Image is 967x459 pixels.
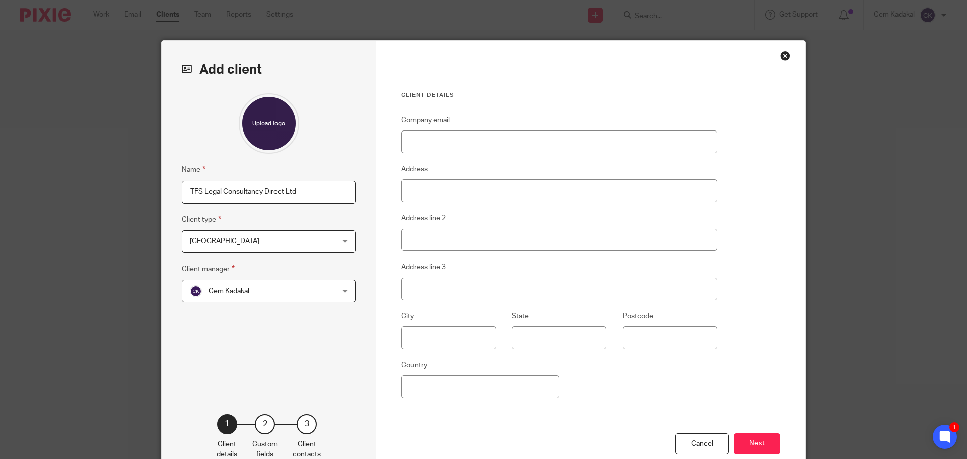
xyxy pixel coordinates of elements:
[512,311,529,321] label: State
[401,91,717,99] h3: Client details
[949,422,959,432] div: 1
[675,433,729,455] div: Cancel
[401,262,446,272] label: Address line 3
[780,51,790,61] div: Close this dialog window
[217,414,237,434] div: 1
[297,414,317,434] div: 3
[190,238,259,245] span: [GEOGRAPHIC_DATA]
[734,433,780,455] button: Next
[401,213,446,223] label: Address line 2
[401,360,427,370] label: Country
[182,263,235,275] label: Client manager
[209,288,249,295] span: Cem Kadakal
[182,214,221,225] label: Client type
[255,414,275,434] div: 2
[401,115,450,125] label: Company email
[401,311,414,321] label: City
[623,311,653,321] label: Postcode
[190,285,202,297] img: svg%3E
[182,61,356,78] h2: Add client
[401,164,428,174] label: Address
[182,164,205,175] label: Name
